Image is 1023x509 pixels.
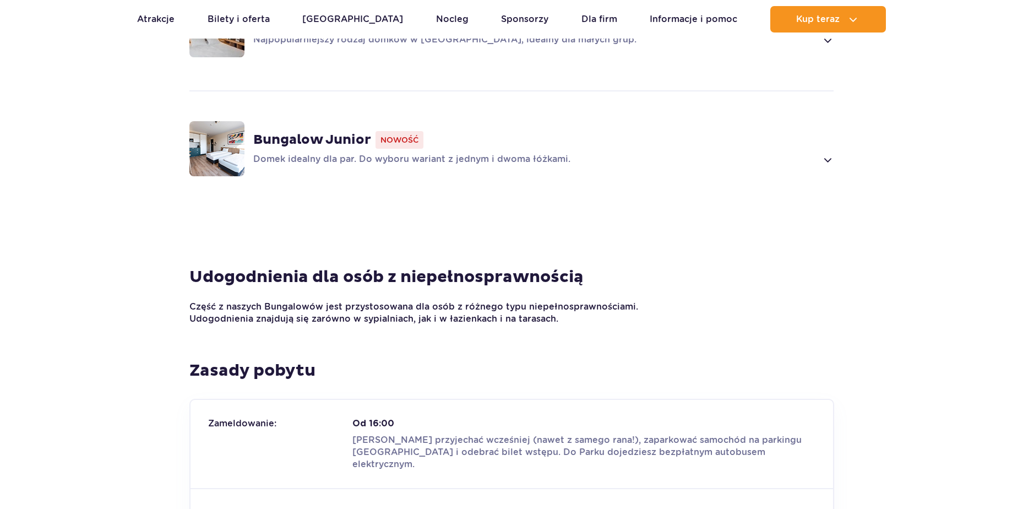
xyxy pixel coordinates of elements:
span: Nowość [376,131,423,149]
a: Nocleg [436,6,469,33]
a: Dla firm [581,6,617,33]
p: [PERSON_NAME] przyjechać wcześniej (nawet z samego rana!), zaparkować samochód na parkingu [GEOGR... [352,434,815,470]
span: Kup teraz [796,14,840,24]
p: Domek idealny dla par. Do wyboru wariant z jednym i dwoma łóżkami. [253,153,817,166]
a: [GEOGRAPHIC_DATA] [302,6,403,33]
a: Informacje i pomoc [650,6,737,33]
p: Najpopularniejszy rodzaj domków w [GEOGRAPHIC_DATA], idealny dla małych grup. [253,34,817,47]
span: Zameldowanie: [208,418,352,430]
h4: Zasady pobytu [189,360,834,381]
button: Kup teraz [770,6,886,33]
a: Sponsorzy [501,6,548,33]
strong: Bungalow Junior [253,132,371,148]
a: Bilety i oferta [208,6,270,33]
strong: Od 16:00 [352,418,815,430]
p: Część z naszych Bungalowów jest przystosowana dla osób z różnego typu niepełnosprawnościami. Udog... [189,301,650,325]
a: Atrakcje [137,6,175,33]
h4: Udogodnienia dla osób z niepełnosprawnością [189,267,834,288]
